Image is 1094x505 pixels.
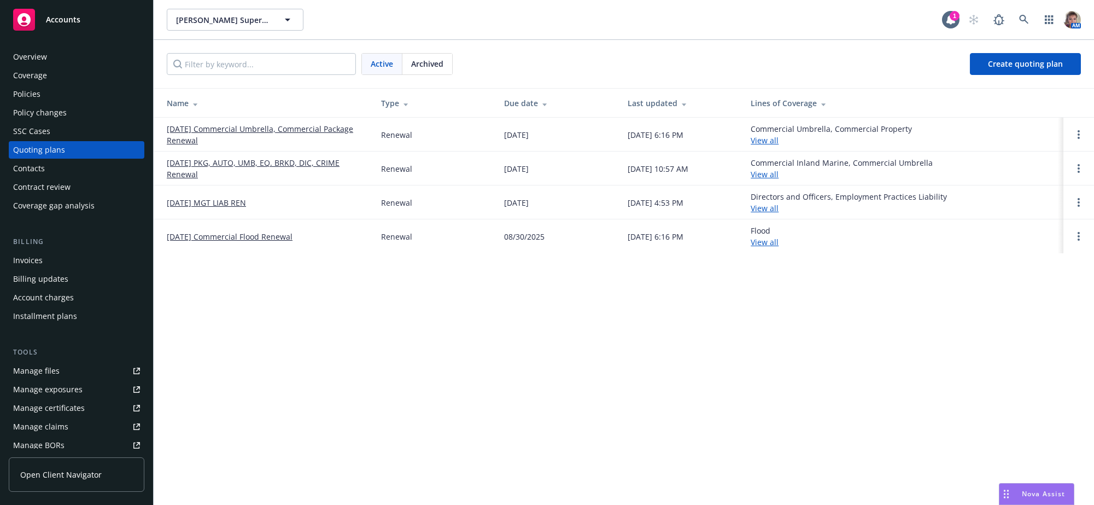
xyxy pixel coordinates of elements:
[1072,230,1085,243] a: Open options
[13,381,83,398] div: Manage exposures
[20,469,102,480] span: Open Client Navigator
[751,135,779,146] a: View all
[13,437,65,454] div: Manage BORs
[9,67,144,84] a: Coverage
[167,123,364,146] a: [DATE] Commercial Umbrella, Commercial Package Renewal
[46,15,80,24] span: Accounts
[963,9,985,31] a: Start snowing
[9,236,144,247] div: Billing
[1072,196,1085,209] a: Open options
[9,270,144,288] a: Billing updates
[9,178,144,196] a: Contract review
[751,203,779,213] a: View all
[628,97,733,109] div: Last updated
[950,11,960,21] div: 1
[988,59,1063,69] span: Create quoting plan
[167,231,292,242] a: [DATE] Commercial Flood Renewal
[9,381,144,398] a: Manage exposures
[13,307,77,325] div: Installment plans
[13,418,68,436] div: Manage claims
[13,160,45,177] div: Contacts
[9,362,144,380] a: Manage files
[9,252,144,269] a: Invoices
[167,197,246,208] a: [DATE] MGT LIAB REN
[9,123,144,140] a: SSC Cases
[628,197,683,208] div: [DATE] 4:53 PM
[9,104,144,121] a: Policy changes
[13,178,71,196] div: Contract review
[381,129,412,141] div: Renewal
[999,483,1074,505] button: Nova Assist
[13,362,60,380] div: Manage files
[504,129,529,141] div: [DATE]
[167,9,303,31] button: [PERSON_NAME] Supermarkets, Inc.
[988,9,1010,31] a: Report a Bug
[13,85,40,103] div: Policies
[167,97,364,109] div: Name
[13,104,67,121] div: Policy changes
[9,141,144,159] a: Quoting plans
[751,237,779,247] a: View all
[13,197,95,214] div: Coverage gap analysis
[13,141,65,159] div: Quoting plans
[13,252,43,269] div: Invoices
[504,197,529,208] div: [DATE]
[9,289,144,306] a: Account charges
[970,53,1081,75] a: Create quoting plan
[751,191,947,214] div: Directors and Officers, Employment Practices Liability
[751,157,933,180] div: Commercial Inland Marine, Commercial Umbrella
[751,123,912,146] div: Commercial Umbrella, Commercial Property
[1072,128,1085,141] a: Open options
[381,231,412,242] div: Renewal
[381,197,412,208] div: Renewal
[9,307,144,325] a: Installment plans
[9,347,144,358] div: Tools
[1022,489,1065,498] span: Nova Assist
[381,97,487,109] div: Type
[999,484,1013,504] div: Drag to move
[751,225,779,248] div: Flood
[381,163,412,175] div: Renewal
[628,231,683,242] div: [DATE] 6:16 PM
[1072,162,1085,175] a: Open options
[9,437,144,454] a: Manage BORs
[13,270,68,288] div: Billing updates
[9,85,144,103] a: Policies
[751,169,779,179] a: View all
[371,58,393,69] span: Active
[167,53,356,75] input: Filter by keyword...
[9,48,144,66] a: Overview
[167,157,364,180] a: [DATE] PKG, AUTO, UMB, EQ. BRKD, DIC, CRIME Renewal
[1038,9,1060,31] a: Switch app
[13,399,85,417] div: Manage certificates
[504,163,529,175] div: [DATE]
[9,418,144,436] a: Manage claims
[13,48,47,66] div: Overview
[9,399,144,417] a: Manage certificates
[1013,9,1035,31] a: Search
[504,231,545,242] div: 08/30/2025
[13,67,47,84] div: Coverage
[1063,11,1081,28] img: photo
[751,97,1055,109] div: Lines of Coverage
[176,14,271,26] span: [PERSON_NAME] Supermarkets, Inc.
[504,97,610,109] div: Due date
[411,58,443,69] span: Archived
[9,160,144,177] a: Contacts
[9,197,144,214] a: Coverage gap analysis
[628,163,688,175] div: [DATE] 10:57 AM
[9,4,144,35] a: Accounts
[13,289,74,306] div: Account charges
[13,123,50,140] div: SSC Cases
[628,129,683,141] div: [DATE] 6:16 PM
